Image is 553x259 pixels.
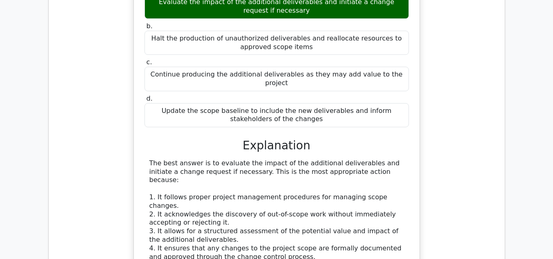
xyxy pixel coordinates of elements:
[144,67,409,91] div: Continue producing the additional deliverables as they may add value to the project
[149,139,404,153] h3: Explanation
[147,22,153,30] span: b.
[147,58,152,66] span: c.
[144,31,409,55] div: Halt the production of unauthorized deliverables and reallocate resources to approved scope items
[147,95,153,102] span: d.
[144,103,409,128] div: Update the scope baseline to include the new deliverables and inform stakeholders of the changes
